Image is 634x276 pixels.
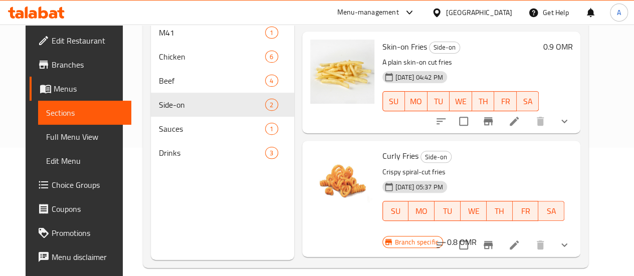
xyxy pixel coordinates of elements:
[30,221,131,245] a: Promotions
[38,125,131,149] a: Full Menu View
[266,76,277,86] span: 4
[387,204,405,218] span: SU
[46,155,123,167] span: Edit Menu
[517,204,535,218] span: FR
[382,91,405,111] button: SU
[159,123,266,135] span: Sauces
[453,111,474,132] span: Select to update
[391,73,447,82] span: [DATE] 04:42 PM
[151,17,294,169] nav: Menu sections
[454,94,468,109] span: WE
[30,53,131,77] a: Branches
[265,51,278,63] div: items
[421,151,451,163] span: Side-on
[159,51,266,63] div: Chicken
[450,91,472,111] button: WE
[46,107,123,119] span: Sections
[453,234,474,255] span: Select to update
[265,75,278,87] div: items
[552,109,576,133] button: show more
[472,91,495,111] button: TH
[52,251,123,263] span: Menu disclaimer
[30,29,131,53] a: Edit Restaurant
[387,94,401,109] span: SU
[151,141,294,165] div: Drinks3
[476,233,500,257] button: Branch-specific-item
[310,40,374,104] img: Skin-on Fries
[382,166,565,178] p: Crispy spiral-cut fries
[498,94,513,109] span: FR
[265,123,278,135] div: items
[265,99,278,111] div: items
[52,59,123,71] span: Branches
[391,237,443,247] span: Branch specific
[538,201,564,221] button: SA
[508,115,520,127] a: Edit menu item
[558,115,570,127] svg: Show Choices
[465,204,483,218] span: WE
[391,182,447,192] span: [DATE] 05:37 PM
[46,131,123,143] span: Full Menu View
[521,94,535,109] span: SA
[409,94,424,109] span: MO
[52,227,123,239] span: Promotions
[476,109,500,133] button: Branch-specific-item
[617,7,621,18] span: A
[428,91,450,111] button: TU
[38,149,131,173] a: Edit Menu
[439,204,457,218] span: TU
[382,148,418,163] span: Curly Fries
[412,204,431,218] span: MO
[430,42,460,53] span: Side-on
[151,69,294,93] div: Beef4
[528,109,552,133] button: delete
[30,197,131,221] a: Coupons
[517,91,539,111] button: SA
[508,239,520,251] a: Edit menu item
[552,233,576,257] button: show more
[476,94,491,109] span: TH
[337,7,399,19] div: Menu-management
[420,151,452,163] div: Side-on
[494,91,517,111] button: FR
[151,21,294,45] div: M411
[382,201,409,221] button: SU
[159,75,266,87] span: Beef
[528,233,552,257] button: delete
[487,201,513,221] button: TH
[30,245,131,269] a: Menu disclaimer
[159,99,266,111] div: Side-on
[38,101,131,125] a: Sections
[52,179,123,191] span: Choice Groups
[30,77,131,101] a: Menus
[461,201,487,221] button: WE
[265,27,278,39] div: items
[54,83,123,95] span: Menus
[151,45,294,69] div: Chicken6
[543,40,572,54] h6: 0.9 OMR
[542,204,560,218] span: SA
[266,124,277,134] span: 1
[266,28,277,38] span: 1
[558,239,570,251] svg: Show Choices
[266,100,277,110] span: 2
[446,7,512,18] div: [GEOGRAPHIC_DATA]
[159,27,266,39] span: M41
[159,147,266,159] span: Drinks
[429,109,453,133] button: sort-choices
[266,52,277,62] span: 6
[265,147,278,159] div: items
[432,94,446,109] span: TU
[151,117,294,141] div: Sauces1
[491,204,509,218] span: TH
[405,91,428,111] button: MO
[429,233,453,257] button: sort-choices
[52,203,123,215] span: Coupons
[30,173,131,197] a: Choice Groups
[266,148,277,158] span: 3
[429,42,460,54] div: Side-on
